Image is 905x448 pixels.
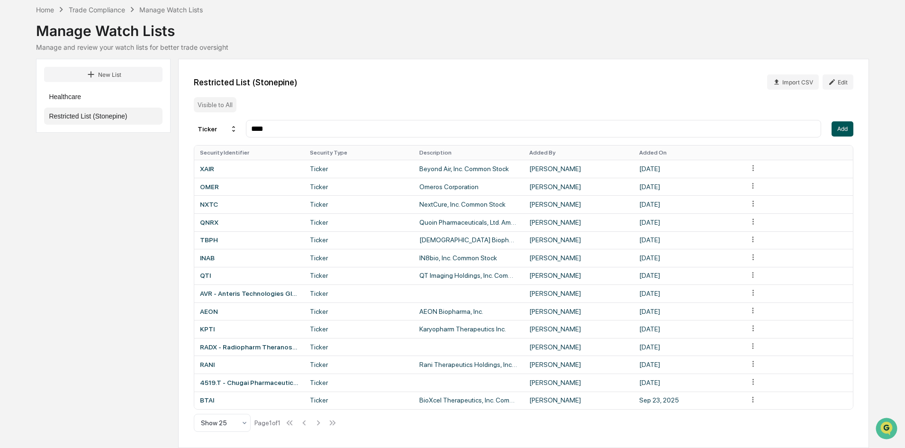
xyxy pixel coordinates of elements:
td: Ticker [304,195,414,213]
div: Manage Watch Lists [36,15,869,39]
div: Manage and review your watch lists for better trade oversight [36,43,869,51]
td: QT Imaging Holdings, Inc. Common Stock [414,267,524,285]
button: Import CSV [767,74,819,90]
td: [PERSON_NAME] [524,160,633,178]
td: Ticker [304,284,414,302]
span: [PERSON_NAME] [29,129,77,137]
div: RADX - Radiopharm Theranostics Limited [200,343,299,351]
td: [PERSON_NAME] [524,338,633,356]
td: [PERSON_NAME] [524,213,633,231]
td: Beyond Air, Inc. Common Stock [414,160,524,178]
td: Ticker [304,302,414,320]
td: [DATE] [633,160,743,178]
td: [DATE] [633,338,743,356]
td: BioXcel Therapeutics, Inc. Common Stock [414,392,524,410]
span: [DATE] [84,155,103,162]
button: See all [147,103,172,115]
div: Page 1 of 1 [254,419,281,427]
a: 🔎Data Lookup [6,208,63,225]
div: TBPH [200,236,299,244]
td: Ticker [304,178,414,196]
td: [DATE] [633,284,743,302]
td: [DATE] [633,249,743,267]
td: [DATE] [633,267,743,285]
div: OMER [200,183,299,191]
th: Added By [524,146,633,160]
td: [DATE] [633,356,743,374]
div: NXTC [200,201,299,208]
p: How can we help? [9,20,172,35]
div: Past conversations [9,105,63,113]
div: QTI [200,272,299,279]
td: IN8bio, Inc. Common Stock [414,249,524,267]
th: Security Identifier [194,146,304,160]
div: Ticker [194,121,241,137]
div: 🖐️ [9,195,17,202]
button: Healthcare [44,88,163,105]
img: 1746055101610-c473b297-6a78-478c-a979-82029cc54cd1 [9,73,27,90]
span: • [79,129,82,137]
div: QNRX [200,219,299,226]
div: Manage Watch Lists [139,6,203,14]
td: Quoin Pharmaceuticals, Ltd. American Depositary Shares [414,213,524,231]
span: Pylon [94,235,115,242]
td: [PERSON_NAME] [524,392,633,410]
td: Rani Therapeutics Holdings, Inc. Class A Common Stock [414,356,524,374]
span: [PERSON_NAME] [29,155,77,162]
div: XAIR [200,165,299,173]
td: Ticker [304,231,414,249]
td: [PERSON_NAME] [524,302,633,320]
a: Powered byPylon [67,235,115,242]
td: [DATE] [633,302,743,320]
iframe: Open customer support [875,417,900,442]
td: Ticker [304,392,414,410]
td: Ticker [304,160,414,178]
td: [DATE] [633,231,743,249]
div: Visible to All [194,97,236,112]
button: Start new chat [161,75,172,87]
a: 🖐️Preclearance [6,190,65,207]
div: INAB [200,254,299,262]
div: Start new chat [43,73,155,82]
div: Trade Compliance [69,6,125,14]
td: [PERSON_NAME] [524,374,633,392]
div: 🔎 [9,213,17,220]
button: Edit [823,74,853,90]
div: 4519.T - Chugai Pharmaceutical Co., Ltd. [200,379,299,386]
td: [PERSON_NAME] [524,195,633,213]
td: Ticker [304,267,414,285]
td: [PERSON_NAME] [524,284,633,302]
span: [DATE] [84,129,103,137]
a: 🗄️Attestations [65,190,121,207]
img: 1746055101610-c473b297-6a78-478c-a979-82029cc54cd1 [19,129,27,137]
th: Security Type [304,146,414,160]
th: Description [414,146,524,160]
td: [DATE] [633,195,743,213]
td: Ticker [304,356,414,374]
td: Karyopharm Therapeutics Inc. [414,320,524,338]
td: [PERSON_NAME] [524,249,633,267]
img: Jack Rasmussen [9,120,25,135]
div: AEON [200,308,299,315]
td: [PERSON_NAME] [524,178,633,196]
div: BTAI [200,396,299,404]
img: 8933085812038_c878075ebb4cc5468115_72.jpg [20,73,37,90]
td: Omeros Corporation [414,178,524,196]
span: Data Lookup [19,212,60,221]
div: Home [36,6,54,14]
td: Ticker [304,213,414,231]
span: • [79,155,82,162]
img: 1746055101610-c473b297-6a78-478c-a979-82029cc54cd1 [19,155,27,163]
td: [PERSON_NAME] [524,356,633,374]
div: RANI [200,361,299,368]
td: [DATE] [633,178,743,196]
td: AEON Biopharma, Inc. [414,302,524,320]
span: Preclearance [19,194,61,203]
div: KPTI [200,325,299,333]
td: Ticker [304,374,414,392]
button: Add [832,121,853,137]
td: Ticker [304,338,414,356]
td: [DATE] [633,320,743,338]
